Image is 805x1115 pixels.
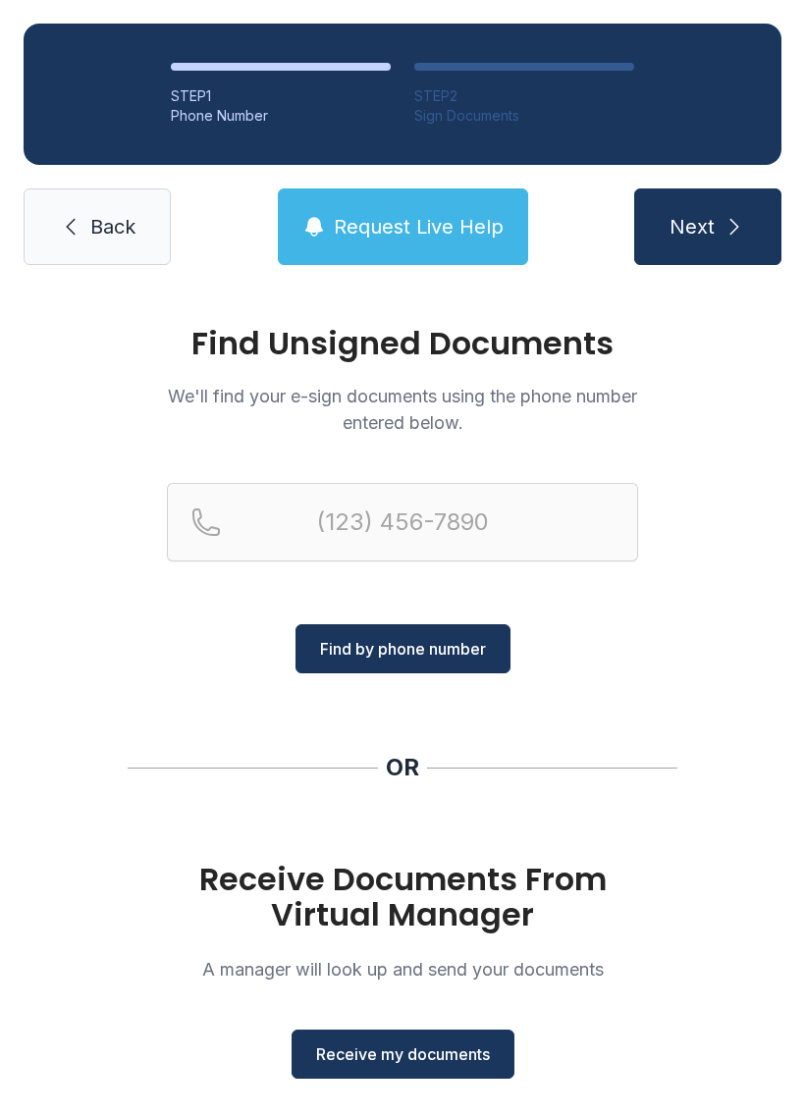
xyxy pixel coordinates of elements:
[171,86,391,106] div: STEP 1
[167,328,638,359] h1: Find Unsigned Documents
[386,752,419,783] div: OR
[414,106,634,126] div: Sign Documents
[171,106,391,126] div: Phone Number
[167,956,638,982] p: A manager will look up and send your documents
[90,213,135,240] span: Back
[167,862,638,932] h1: Receive Documents From Virtual Manager
[316,1042,490,1066] span: Receive my documents
[320,637,486,661] span: Find by phone number
[167,383,638,436] p: We'll find your e-sign documents using the phone number entered below.
[670,213,715,240] span: Next
[334,213,504,240] span: Request Live Help
[414,86,634,106] div: STEP 2
[167,483,638,561] input: Reservation phone number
